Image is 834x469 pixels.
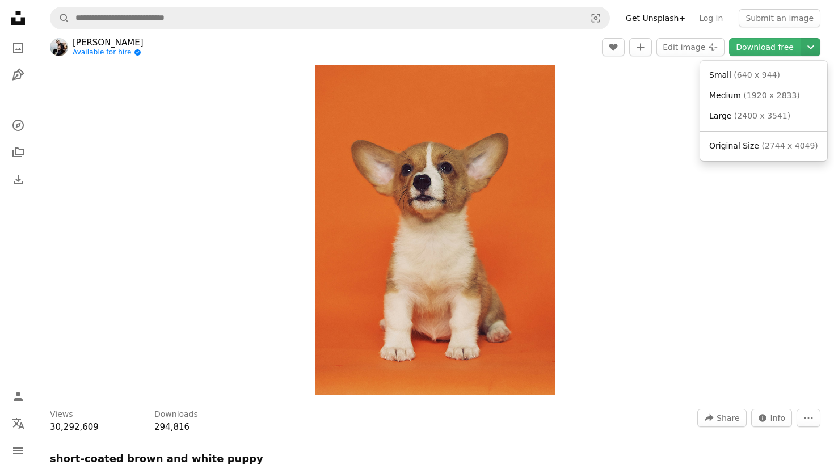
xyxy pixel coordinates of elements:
span: Small [709,70,731,79]
button: Choose download size [801,38,820,56]
div: Choose download size [700,61,827,161]
span: Large [709,111,731,120]
span: ( 2400 x 3541 ) [734,111,790,120]
span: ( 1920 x 2833 ) [743,91,799,100]
span: Original Size [709,141,759,150]
span: ( 2744 x 4049 ) [761,141,818,150]
span: ( 640 x 944 ) [734,70,780,79]
span: Medium [709,91,741,100]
